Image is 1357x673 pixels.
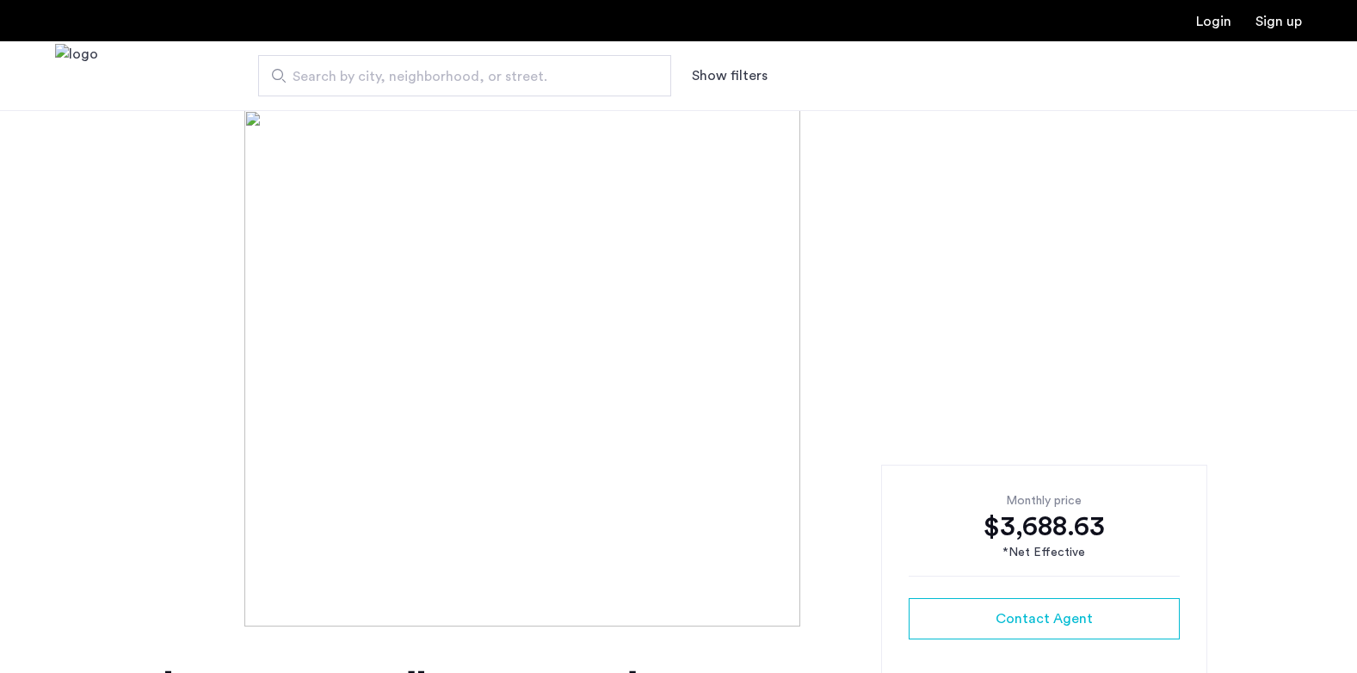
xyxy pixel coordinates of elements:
a: Registration [1255,15,1302,28]
a: Cazamio Logo [55,44,98,108]
div: Monthly price [909,492,1180,509]
div: *Net Effective [909,544,1180,562]
img: logo [55,44,98,108]
span: Search by city, neighborhood, or street. [293,66,623,87]
input: Apartment Search [258,55,671,96]
a: Login [1196,15,1231,28]
div: $3,688.63 [909,509,1180,544]
button: button [909,598,1180,639]
button: Show or hide filters [692,65,768,86]
img: [object%20Object] [244,110,1113,627]
span: Contact Agent [996,608,1093,629]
